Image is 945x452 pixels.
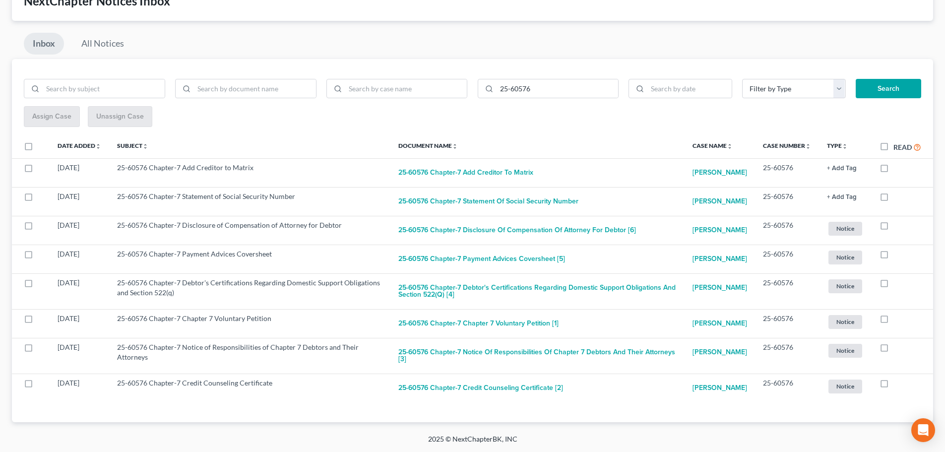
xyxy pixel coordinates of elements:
[827,220,864,237] a: Notice
[647,79,732,98] input: Search by date
[911,418,935,442] div: Open Intercom Messenger
[828,222,862,235] span: Notice
[763,142,811,149] a: Case Numberunfold_more
[109,309,390,338] td: 25-60576 Chapter-7 Chapter 7 Voluntary Petition
[693,278,747,298] a: [PERSON_NAME]
[117,142,148,149] a: Subjectunfold_more
[828,279,862,293] span: Notice
[109,187,390,216] td: 25-60576 Chapter-7 Statement of Social Security Number
[727,143,733,149] i: unfold_more
[693,249,747,269] a: [PERSON_NAME]
[693,342,747,362] a: [PERSON_NAME]
[24,33,64,55] a: Inbox
[43,79,165,98] input: Search by subject
[755,338,819,374] td: 25-60576
[50,338,109,374] td: [DATE]
[693,314,747,333] a: [PERSON_NAME]
[755,309,819,338] td: 25-60576
[755,187,819,216] td: 25-60576
[398,249,565,269] button: 25-60576 Chapter-7 Payment Advices Coversheet [5]
[755,158,819,187] td: 25-60576
[398,220,636,240] button: 25-60576 Chapter-7 Disclosure of Compensation of Attorney for Debtor [6]
[50,245,109,273] td: [DATE]
[190,434,756,452] div: 2025 © NextChapterBK, INC
[398,314,559,333] button: 25-60576 Chapter-7 Chapter 7 Voluntary Petition [1]
[828,380,862,393] span: Notice
[50,216,109,245] td: [DATE]
[345,79,467,98] input: Search by case name
[50,158,109,187] td: [DATE]
[398,163,533,183] button: 25-60576 Chapter-7 Add Creditor to Matrix
[398,142,458,149] a: Document Nameunfold_more
[805,143,811,149] i: unfold_more
[842,143,848,149] i: unfold_more
[142,143,148,149] i: unfold_more
[693,142,733,149] a: Case Nameunfold_more
[827,378,864,394] a: Notice
[755,245,819,273] td: 25-60576
[109,216,390,245] td: 25-60576 Chapter-7 Disclosure of Compensation of Attorney for Debtor
[50,374,109,402] td: [DATE]
[50,187,109,216] td: [DATE]
[827,249,864,265] a: Notice
[755,216,819,245] td: 25-60576
[828,251,862,264] span: Notice
[109,273,390,309] td: 25-60576 Chapter-7 Debtor's Certifications Regarding Domestic Support Obligations and Section 522(q)
[398,378,563,398] button: 25-60576 Chapter-7 Credit Counseling Certificate [2]
[755,273,819,309] td: 25-60576
[755,374,819,402] td: 25-60576
[109,338,390,374] td: 25-60576 Chapter-7 Notice of Responsibilities of Chapter 7 Debtors and Their Attorneys
[109,374,390,402] td: 25-60576 Chapter-7 Credit Counseling Certificate
[72,33,133,55] a: All Notices
[194,79,316,98] input: Search by document name
[827,165,857,172] button: + Add Tag
[827,314,864,330] a: Notice
[50,273,109,309] td: [DATE]
[693,378,747,398] a: [PERSON_NAME]
[856,79,921,99] button: Search
[50,309,109,338] td: [DATE]
[452,143,458,149] i: unfold_more
[893,142,912,152] label: Read
[828,315,862,328] span: Notice
[398,342,677,369] button: 25-60576 Chapter-7 Notice of Responsibilities of Chapter 7 Debtors and Their Attorneys [3]
[109,158,390,187] td: 25-60576 Chapter-7 Add Creditor to Matrix
[693,163,747,183] a: [PERSON_NAME]
[827,194,857,200] button: + Add Tag
[398,278,677,305] button: 25-60576 Chapter-7 Debtor's Certifications Regarding Domestic Support Obligations and Section 522...
[398,192,578,211] button: 25-60576 Chapter-7 Statement of Social Security Number
[693,192,747,211] a: [PERSON_NAME]
[693,220,747,240] a: [PERSON_NAME]
[827,142,848,149] a: Typeunfold_more
[827,278,864,294] a: Notice
[497,79,619,98] input: Search by case number
[828,344,862,357] span: Notice
[827,163,864,173] a: + Add Tag
[827,342,864,359] a: Notice
[109,245,390,273] td: 25-60576 Chapter-7 Payment Advices Coversheet
[827,192,864,201] a: + Add Tag
[95,143,101,149] i: unfold_more
[58,142,101,149] a: Date Addedunfold_more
